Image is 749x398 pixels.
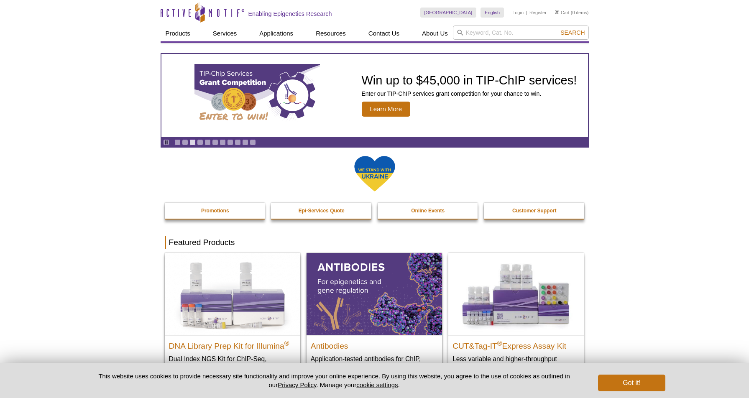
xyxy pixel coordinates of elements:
p: This website uses cookies to provide necessary site functionality and improve your online experie... [84,372,585,389]
img: We Stand With Ukraine [354,155,396,192]
a: Products [161,26,195,41]
a: Contact Us [363,26,404,41]
a: Register [529,10,547,15]
a: Go to slide 11 [250,139,256,145]
h2: Featured Products [165,236,585,249]
a: Go to slide 4 [197,139,203,145]
strong: Epi-Services Quote [299,208,345,214]
span: Search [560,29,585,36]
a: Go to slide 7 [220,139,226,145]
a: Cart [555,10,570,15]
strong: Customer Support [512,208,556,214]
strong: Online Events [411,208,445,214]
img: CUT&Tag-IT® Express Assay Kit [448,253,584,335]
a: English [481,8,504,18]
img: Your Cart [555,10,559,14]
strong: Promotions [201,208,229,214]
a: All Antibodies Antibodies Application-tested antibodies for ChIP, CUT&Tag, and CUT&RUN. [307,253,442,380]
a: Promotions [165,203,266,219]
p: Application-tested antibodies for ChIP, CUT&Tag, and CUT&RUN. [311,355,438,372]
sup: ® [497,339,502,347]
a: Login [512,10,524,15]
a: Go to slide 6 [212,139,218,145]
a: Customer Support [484,203,585,219]
h2: Enabling Epigenetics Research [248,10,332,18]
li: | [526,8,527,18]
a: Services [208,26,242,41]
a: Applications [254,26,298,41]
p: Dual Index NGS Kit for ChIP-Seq, CUT&RUN, and ds methylated DNA assays. [169,355,296,380]
a: [GEOGRAPHIC_DATA] [420,8,477,18]
p: Less variable and higher-throughput genome-wide profiling of histone marks​. [452,355,580,372]
a: Go to slide 5 [205,139,211,145]
a: Go to slide 1 [174,139,181,145]
a: Toggle autoplay [163,139,169,145]
a: Privacy Policy [278,381,316,388]
a: About Us [417,26,453,41]
iframe: Intercom live chat [721,370,741,390]
img: All Antibodies [307,253,442,335]
button: Search [558,29,587,36]
a: Go to slide 8 [227,139,233,145]
a: CUT&Tag-IT® Express Assay Kit CUT&Tag-IT®Express Assay Kit Less variable and higher-throughput ge... [448,253,584,380]
h2: CUT&Tag-IT Express Assay Kit [452,338,580,350]
a: Epi-Services Quote [271,203,372,219]
a: Go to slide 9 [235,139,241,145]
input: Keyword, Cat. No. [453,26,589,40]
li: (0 items) [555,8,589,18]
a: Go to slide 3 [189,139,196,145]
a: Online Events [378,203,479,219]
a: Go to slide 10 [242,139,248,145]
sup: ® [284,339,289,347]
a: DNA Library Prep Kit for Illumina DNA Library Prep Kit for Illumina® Dual Index NGS Kit for ChIP-... [165,253,300,388]
img: DNA Library Prep Kit for Illumina [165,253,300,335]
a: Go to slide 2 [182,139,188,145]
h2: DNA Library Prep Kit for Illumina [169,338,296,350]
a: Resources [311,26,351,41]
button: Got it! [598,375,665,391]
h2: Antibodies [311,338,438,350]
button: cookie settings [356,381,398,388]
